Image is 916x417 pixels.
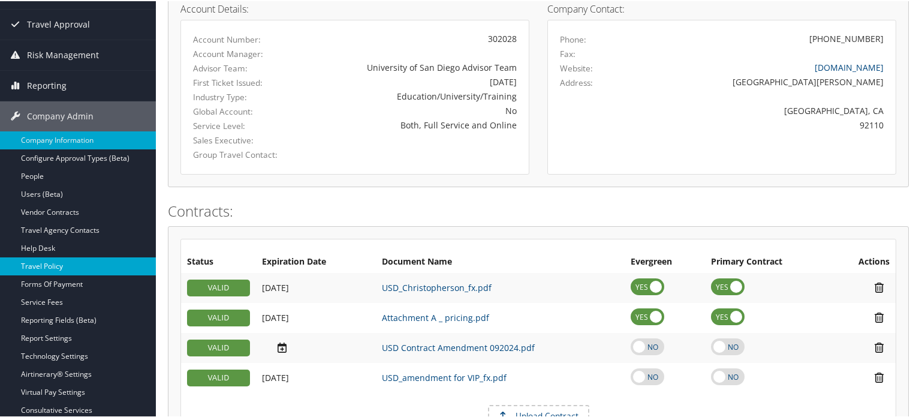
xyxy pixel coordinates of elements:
[187,308,250,325] div: VALID
[262,311,289,322] span: [DATE]
[382,281,492,292] a: USD_Christopherson_fx.pdf
[625,250,705,272] th: Evergreen
[869,340,890,353] i: Remove Contract
[382,371,507,382] a: USD_amendment for VIP_fx.pdf
[646,118,884,130] div: 92110
[27,39,99,69] span: Risk Management
[307,31,517,44] div: 302028
[187,338,250,355] div: VALID
[180,3,529,13] h4: Account Details:
[382,341,535,352] a: USD Contract Amendment 092024.pdf
[181,250,256,272] th: Status
[382,311,489,322] a: Attachment A _ pricing.pdf
[27,70,67,100] span: Reporting
[869,280,890,293] i: Remove Contract
[307,74,517,87] div: [DATE]
[376,250,625,272] th: Document Name
[307,103,517,116] div: No
[27,8,90,38] span: Travel Approval
[262,340,370,353] div: Add/Edit Date
[262,371,289,382] span: [DATE]
[547,3,896,13] h4: Company Contact:
[168,200,909,220] h2: Contracts:
[262,281,370,292] div: Add/Edit Date
[193,119,289,131] label: Service Level:
[193,133,289,145] label: Sales Executive:
[193,104,289,116] label: Global Account:
[705,250,831,272] th: Primary Contract
[262,371,370,382] div: Add/Edit Date
[307,118,517,130] div: Both, Full Service and Online
[809,31,884,44] div: [PHONE_NUMBER]
[815,61,884,72] a: [DOMAIN_NAME]
[560,47,575,59] label: Fax:
[193,61,289,73] label: Advisor Team:
[560,76,593,88] label: Address:
[187,278,250,295] div: VALID
[869,370,890,383] i: Remove Contract
[187,368,250,385] div: VALID
[830,250,896,272] th: Actions
[193,148,289,160] label: Group Travel Contact:
[262,311,370,322] div: Add/Edit Date
[307,60,517,73] div: University of San Diego Advisor Team
[560,32,586,44] label: Phone:
[193,47,289,59] label: Account Manager:
[256,250,376,272] th: Expiration Date
[193,76,289,88] label: First Ticket Issued:
[262,281,289,292] span: [DATE]
[307,89,517,101] div: Education/University/Training
[646,103,884,116] div: [GEOGRAPHIC_DATA], CA
[193,32,289,44] label: Account Number:
[193,90,289,102] label: Industry Type:
[560,61,593,73] label: Website:
[869,310,890,323] i: Remove Contract
[646,74,884,87] div: [GEOGRAPHIC_DATA][PERSON_NAME]
[27,100,94,130] span: Company Admin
